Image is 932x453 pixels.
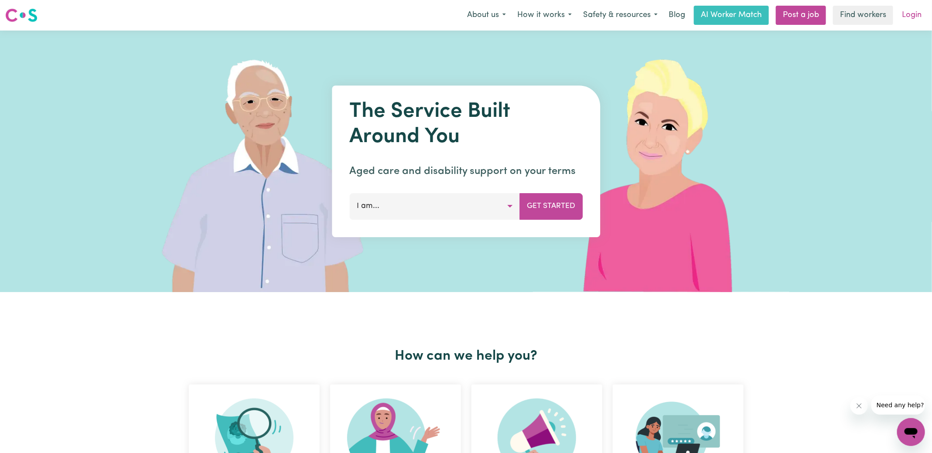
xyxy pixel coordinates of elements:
iframe: Button to launch messaging window [897,418,925,446]
iframe: Close message [850,397,868,415]
button: About us [461,6,512,24]
iframe: Message from company [871,395,925,415]
h2: How can we help you? [184,348,749,364]
button: Get Started [519,193,583,219]
a: AI Worker Match [694,6,769,25]
p: Aged care and disability support on your terms [349,163,583,179]
a: Login [897,6,927,25]
a: Blog [663,6,690,25]
a: Careseekers logo [5,5,38,25]
h1: The Service Built Around You [349,99,583,150]
a: Post a job [776,6,826,25]
a: Find workers [833,6,893,25]
button: Safety & resources [577,6,663,24]
img: Careseekers logo [5,7,38,23]
button: How it works [512,6,577,24]
button: I am... [349,193,520,219]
